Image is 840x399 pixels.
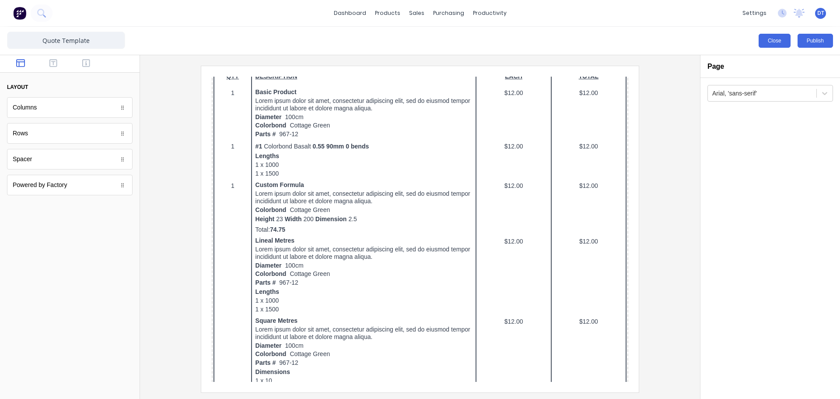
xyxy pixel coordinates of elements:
[429,7,469,20] div: purchasing
[405,7,429,20] div: sales
[13,180,67,190] div: Powered by Factory
[7,123,133,144] div: Rows
[7,80,133,95] button: layout
[469,7,511,20] div: productivity
[707,62,724,71] h2: Page
[7,149,133,169] div: Spacer
[7,32,125,49] input: Enter template name here
[759,34,791,48] button: Close
[371,7,405,20] div: products
[13,129,28,138] div: Rows
[7,175,133,195] div: Powered by Factory
[13,7,26,20] img: Factory
[817,9,824,17] span: DT
[7,97,133,118] div: Columns
[798,34,833,48] button: Publish
[329,7,371,20] a: dashboard
[13,155,32,164] div: Spacer
[7,83,28,91] div: layout
[738,7,771,20] div: settings
[13,103,37,112] div: Columns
